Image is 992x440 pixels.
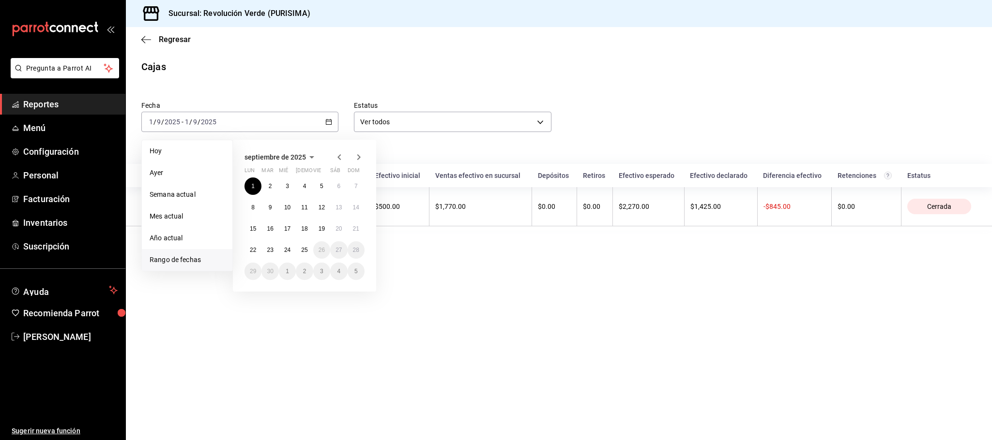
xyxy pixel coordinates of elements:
div: Ventas efectivo en sucursal [435,172,526,179]
button: 5 de septiembre de 2025 [313,177,330,195]
button: 23 de septiembre de 2025 [261,241,278,259]
div: Diferencia efectivo [763,172,826,179]
div: $0.00 [838,203,895,210]
abbr: 5 de octubre de 2025 [354,268,358,275]
button: 9 de septiembre de 2025 [261,199,278,216]
button: 4 de octubre de 2025 [330,263,347,280]
label: Estatus [354,102,551,109]
abbr: 2 de octubre de 2025 [303,268,306,275]
abbr: 19 de septiembre de 2025 [319,225,325,232]
button: 10 de septiembre de 2025 [279,199,296,216]
abbr: jueves [296,167,353,177]
div: -$845.00 [763,203,826,210]
button: 1 de octubre de 2025 [279,263,296,280]
input: ---- [164,118,181,126]
div: Depósitos [538,172,571,179]
abbr: 13 de septiembre de 2025 [336,204,342,211]
button: 21 de septiembre de 2025 [348,220,365,237]
div: $1,770.00 [435,203,526,210]
abbr: miércoles [279,167,288,177]
abbr: 24 de septiembre de 2025 [284,247,290,253]
input: -- [149,118,153,126]
abbr: 15 de septiembre de 2025 [250,225,256,232]
div: Estatus [907,172,977,179]
span: Hoy [150,146,225,156]
abbr: 17 de septiembre de 2025 [284,225,290,232]
button: 1 de septiembre de 2025 [244,177,261,195]
span: Mes actual [150,211,225,221]
input: -- [193,118,198,126]
div: Efectivo declarado [690,172,751,179]
abbr: domingo [348,167,360,177]
button: 12 de septiembre de 2025 [313,199,330,216]
span: Año actual [150,233,225,243]
abbr: 8 de septiembre de 2025 [251,204,255,211]
span: - [182,118,183,126]
abbr: 14 de septiembre de 2025 [353,204,359,211]
button: open_drawer_menu [107,25,114,33]
abbr: sábado [330,167,340,177]
abbr: 29 de septiembre de 2025 [250,268,256,275]
button: 13 de septiembre de 2025 [330,199,347,216]
span: Menú [23,121,118,134]
button: 26 de septiembre de 2025 [313,241,330,259]
span: Configuración [23,145,118,158]
button: 5 de octubre de 2025 [348,263,365,280]
span: Reportes [23,98,118,111]
abbr: lunes [244,167,255,177]
abbr: martes [261,167,273,177]
span: Inventarios [23,216,118,229]
button: 14 de septiembre de 2025 [348,199,365,216]
span: septiembre de 2025 [244,153,306,161]
abbr: 1 de octubre de 2025 [286,268,289,275]
abbr: 6 de septiembre de 2025 [337,183,340,190]
span: Rango de fechas [150,255,225,265]
abbr: 26 de septiembre de 2025 [319,247,325,253]
span: Pregunta a Parrot AI [26,63,104,73]
div: $1,425.00 [690,203,751,210]
button: 15 de septiembre de 2025 [244,220,261,237]
div: Retenciones [838,172,896,179]
button: 16 de septiembre de 2025 [261,220,278,237]
button: 2 de octubre de 2025 [296,263,313,280]
button: 18 de septiembre de 2025 [296,220,313,237]
abbr: 5 de septiembre de 2025 [320,183,323,190]
abbr: 1 de septiembre de 2025 [251,183,255,190]
button: Regresar [141,35,191,44]
abbr: 23 de septiembre de 2025 [267,247,273,253]
span: / [153,118,156,126]
button: 2 de septiembre de 2025 [261,177,278,195]
div: $0.00 [583,203,607,210]
button: 7 de septiembre de 2025 [348,177,365,195]
div: $0.00 [538,203,571,210]
abbr: 12 de septiembre de 2025 [319,204,325,211]
button: 28 de septiembre de 2025 [348,241,365,259]
button: 29 de septiembre de 2025 [244,263,261,280]
button: 3 de septiembre de 2025 [279,177,296,195]
button: septiembre de 2025 [244,151,318,163]
div: Cajas [141,59,166,74]
abbr: 22 de septiembre de 2025 [250,247,256,253]
button: 19 de septiembre de 2025 [313,220,330,237]
button: 30 de septiembre de 2025 [261,263,278,280]
div: Efectivo esperado [619,172,678,179]
div: $2,270.00 [619,203,678,210]
button: 20 de septiembre de 2025 [330,220,347,237]
abbr: 7 de septiembre de 2025 [354,183,358,190]
abbr: 3 de septiembre de 2025 [286,183,289,190]
abbr: 2 de septiembre de 2025 [269,183,272,190]
abbr: 27 de septiembre de 2025 [336,247,342,253]
button: 6 de septiembre de 2025 [330,177,347,195]
abbr: 28 de septiembre de 2025 [353,247,359,253]
span: [PERSON_NAME] [23,330,118,343]
span: Ayuda [23,284,105,296]
span: Semana actual [150,190,225,200]
abbr: 9 de septiembre de 2025 [269,204,272,211]
button: 27 de septiembre de 2025 [330,241,347,259]
abbr: 11 de septiembre de 2025 [301,204,307,211]
svg: Total de retenciones de propinas registradas [884,172,892,179]
button: 24 de septiembre de 2025 [279,241,296,259]
span: Personal [23,169,118,182]
abbr: 4 de octubre de 2025 [337,268,340,275]
span: Suscripción [23,240,118,253]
